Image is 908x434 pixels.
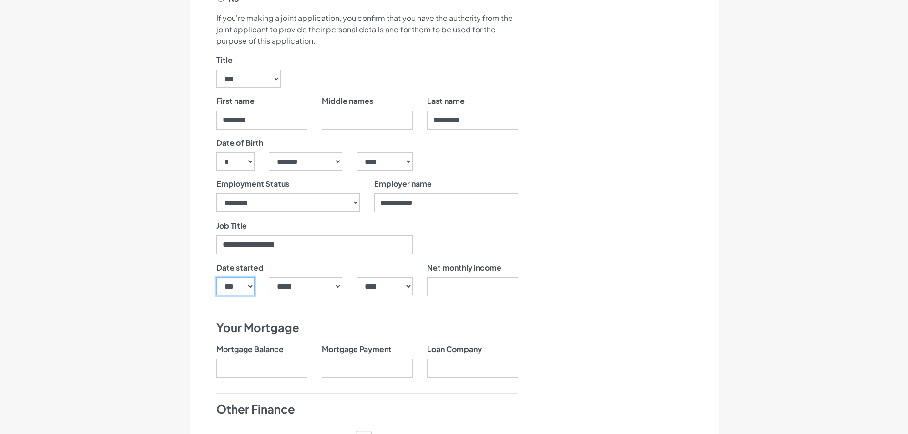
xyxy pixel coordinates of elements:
label: Date started [216,262,264,273]
label: Middle names [322,95,373,107]
label: First name [216,95,255,107]
label: Last name [427,95,465,107]
h4: Your Mortgage [216,320,518,336]
label: Mortgage Payment [322,343,392,355]
label: Mortgage Balance [216,343,284,355]
label: Job Title [216,220,247,232]
label: Employment Status [216,178,289,190]
label: Title [216,54,233,66]
h4: Other Finance [216,401,518,417]
label: Loan Company [427,343,482,355]
label: Employer name [374,178,432,190]
p: If you're making a joint application, you confirm that you have the authority from the joint appl... [216,12,518,47]
label: Date of Birth [216,137,263,149]
label: Net monthly income [427,262,501,273]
